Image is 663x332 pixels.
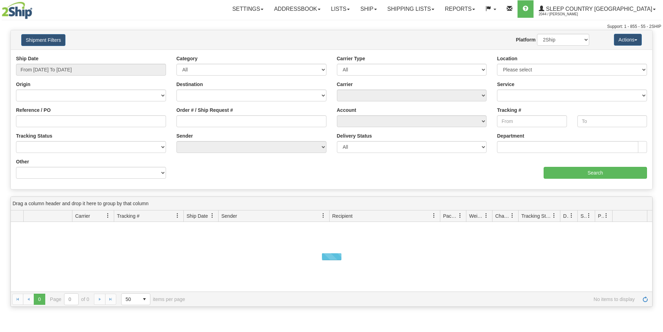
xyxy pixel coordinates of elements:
span: Ship Date [187,213,208,219]
span: Sender [221,213,237,219]
span: Carrier [75,213,90,219]
label: Delivery Status [337,132,372,139]
label: Reference / PO [16,107,51,114]
span: Tracking # [117,213,140,219]
label: Origin [16,81,30,88]
a: Recipient filter column settings [428,210,440,222]
label: Sender [176,132,193,139]
a: Charge filter column settings [506,210,518,222]
a: Lists [326,0,355,18]
span: Delivery Status [563,213,569,219]
a: Pickup Status filter column settings [600,210,612,222]
label: Service [497,81,514,88]
input: From [497,115,567,127]
label: Category [176,55,198,62]
span: items per page [121,293,185,305]
span: 2044 / [PERSON_NAME] [539,11,591,18]
a: Refresh [640,294,651,305]
a: Sleep Country [GEOGRAPHIC_DATA] 2044 / [PERSON_NAME] [534,0,661,18]
span: Page of 0 [50,293,89,305]
label: Platform [516,36,536,43]
label: Account [337,107,356,114]
a: Weight filter column settings [480,210,492,222]
label: Tracking Status [16,132,52,139]
a: Sender filter column settings [317,210,329,222]
span: 50 [126,296,135,303]
label: Other [16,158,29,165]
span: Shipment Issues [581,213,586,219]
label: Destination [176,81,203,88]
a: Tracking Status filter column settings [548,210,560,222]
span: Page sizes drop down [121,293,150,305]
label: Tracking # [497,107,521,114]
span: Tracking Status [521,213,552,219]
input: To [577,115,647,127]
a: Delivery Status filter column settings [566,210,577,222]
a: Packages filter column settings [454,210,466,222]
a: Shipment Issues filter column settings [583,210,595,222]
span: select [139,294,150,305]
label: Location [497,55,517,62]
button: Actions [614,34,642,46]
a: Ship Date filter column settings [206,210,218,222]
img: logo2044.jpg [2,2,32,19]
span: Weight [469,213,484,219]
div: grid grouping header [11,197,652,210]
a: Ship [355,0,382,18]
span: Packages [443,213,458,219]
label: Carrier Type [337,55,365,62]
button: Shipment Filters [21,34,65,46]
span: Recipient [332,213,353,219]
input: Search [544,167,647,179]
iframe: chat widget [647,130,662,201]
label: Department [497,132,524,139]
a: Carrier filter column settings [102,210,114,222]
label: Carrier [337,81,353,88]
a: Addressbook [269,0,326,18]
a: Reports [440,0,480,18]
a: Shipping lists [382,0,440,18]
span: Page 0 [34,294,45,305]
span: Charge [495,213,510,219]
label: Order # / Ship Request # [176,107,233,114]
span: No items to display [195,296,635,302]
label: Ship Date [16,55,39,62]
a: Tracking # filter column settings [172,210,183,222]
span: Sleep Country [GEOGRAPHIC_DATA] [544,6,652,12]
a: Settings [227,0,269,18]
div: Support: 1 - 855 - 55 - 2SHIP [2,24,661,30]
span: Pickup Status [598,213,604,219]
